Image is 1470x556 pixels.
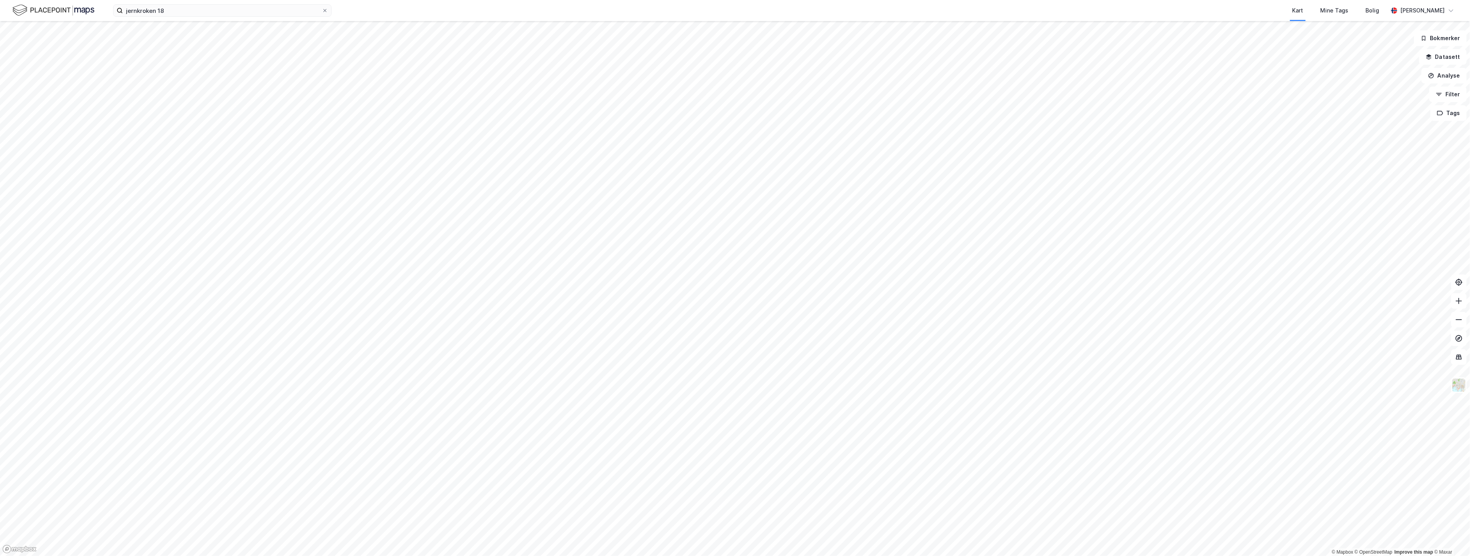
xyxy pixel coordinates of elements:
div: Kart [1292,6,1303,15]
input: Søk på adresse, matrikkel, gårdeiere, leietakere eller personer [123,5,322,16]
button: Tags [1431,105,1467,121]
a: Mapbox [1332,549,1353,555]
img: logo.f888ab2527a4732fd821a326f86c7f29.svg [12,4,94,17]
a: OpenStreetMap [1355,549,1393,555]
div: Mine Tags [1321,6,1349,15]
a: Improve this map [1395,549,1433,555]
div: Kontrollprogram for chat [1431,519,1470,556]
button: Bokmerker [1414,30,1467,46]
button: Filter [1429,87,1467,102]
img: Z [1452,378,1466,393]
div: Bolig [1366,6,1379,15]
a: Mapbox homepage [2,545,37,554]
button: Datasett [1419,49,1467,65]
button: Analyse [1422,68,1467,83]
iframe: Chat Widget [1431,519,1470,556]
div: [PERSON_NAME] [1401,6,1445,15]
